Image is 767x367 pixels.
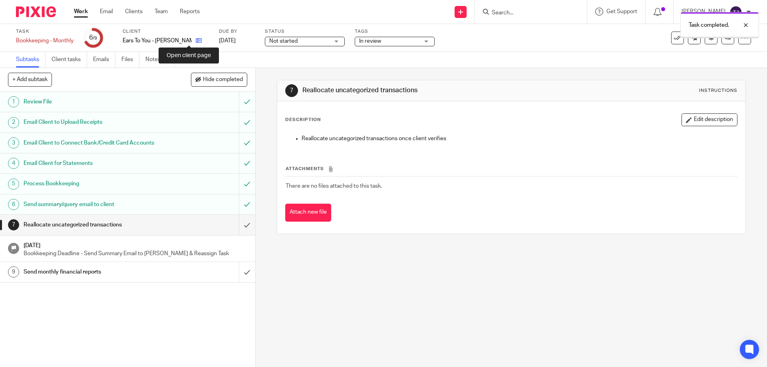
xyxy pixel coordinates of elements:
p: Task completed. [689,21,729,29]
button: + Add subtask [8,73,52,86]
div: 2 [8,117,19,128]
div: Instructions [699,87,737,94]
div: 7 [285,84,298,97]
button: Hide completed [191,73,247,86]
p: Ears To You - [PERSON_NAME] [123,37,192,45]
a: Subtasks [16,52,46,67]
h1: Email Client to Upload Receipts [24,116,162,128]
label: Status [265,28,345,35]
label: Client [123,28,209,35]
h1: Email Client to Connect Bank/Credit Card Accounts [24,137,162,149]
h1: Reallocate uncategorized transactions [24,219,162,231]
span: Attachments [286,167,324,171]
img: Pixie [16,6,56,17]
small: /9 [93,36,97,40]
div: 4 [8,158,19,169]
h1: Process Bookkeeping [24,178,162,190]
span: In review [359,38,381,44]
p: Bookkeeping Deadline - Send Summary Email to [PERSON_NAME] & Reassign Task [24,250,247,258]
h1: Send summary/query email to client [24,198,162,210]
a: Reports [180,8,200,16]
h1: [DATE] [24,240,247,250]
h1: Review File [24,96,162,108]
label: Task [16,28,74,35]
span: Not started [269,38,298,44]
p: Reallocate uncategorized transactions once client verifies [302,135,737,143]
label: Due by [219,28,255,35]
label: Tags [355,28,435,35]
span: Hide completed [203,77,243,83]
div: 5 [8,179,19,190]
a: Client tasks [52,52,87,67]
a: Audit logs [181,52,211,67]
a: Work [74,8,88,16]
span: [DATE] [219,38,236,44]
div: 9 [8,266,19,278]
div: Bookkeeping - Monthly [16,37,74,45]
button: Edit description [682,113,737,126]
div: 1 [8,96,19,107]
h1: Reallocate uncategorized transactions [302,86,529,95]
div: 6 [8,199,19,210]
a: Team [155,8,168,16]
div: 3 [8,137,19,149]
div: 6 [89,33,97,42]
h1: Send monthly financial reports [24,266,162,278]
button: Attach new file [285,204,331,222]
h1: Email Client for Statements [24,157,162,169]
a: Notes (0) [145,52,175,67]
img: svg%3E [729,6,742,18]
div: 7 [8,219,19,230]
a: Files [121,52,139,67]
a: Emails [93,52,115,67]
p: Description [285,117,321,123]
a: Clients [125,8,143,16]
a: Email [100,8,113,16]
span: There are no files attached to this task. [286,183,382,189]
